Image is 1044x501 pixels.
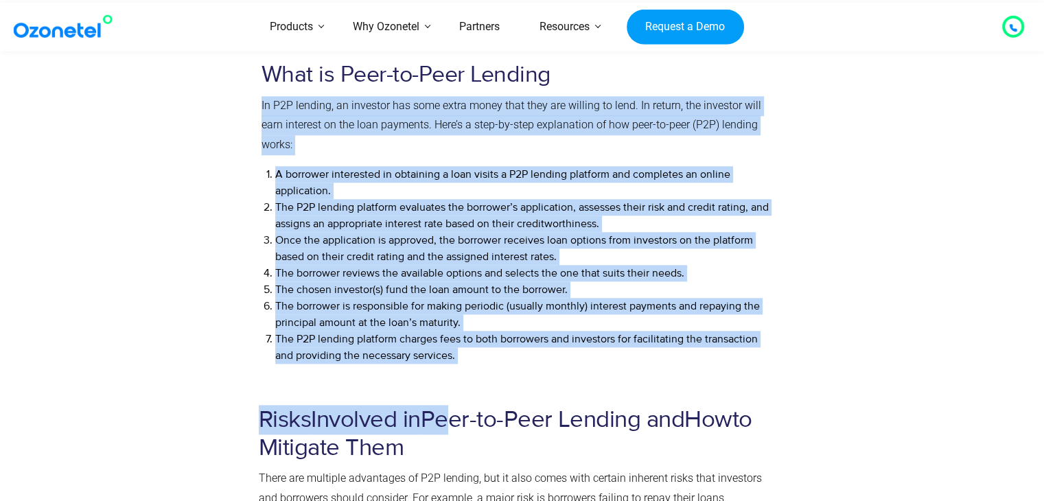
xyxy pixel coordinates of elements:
span: Once the application is approved, the borrower receives loan options from investors on the platfo... [275,233,753,264]
span: How [684,405,732,434]
a: Request a Demo [627,9,744,45]
a: Products [250,3,333,51]
span: to Mitigate Them [259,405,752,463]
a: Partners [439,3,520,51]
span: A borrower interested in obtaining a loan visits a P2P lending platform and completes an online a... [275,167,730,198]
a: Resources [520,3,610,51]
a: Why Ozonetel [333,3,439,51]
span: The chosen investor(s) fund the loan amount to the borrower. [275,283,568,296]
span: The borrower is responsible for making periodic (usually monthly) interest payments and repaying ... [275,299,760,329]
span: The borrower reviews the available options and selects the one that suits their needs. [275,266,684,280]
span: What is Peer-to-Peer Lending [262,60,551,89]
span: In P2P lending, an investor has some extra money that they are willing to lend. In return, the in... [262,99,761,152]
span: Risks [259,405,312,434]
span: Involved in [311,405,421,434]
span: Peer-to-Peer Lending and [421,405,684,434]
span: The P2P lending platform evaluates the borrower’s application, assesses their risk and credit rat... [275,200,769,231]
span: The P2P lending platform charges fees to both borrowers and investors for facilitating the transa... [275,332,758,362]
